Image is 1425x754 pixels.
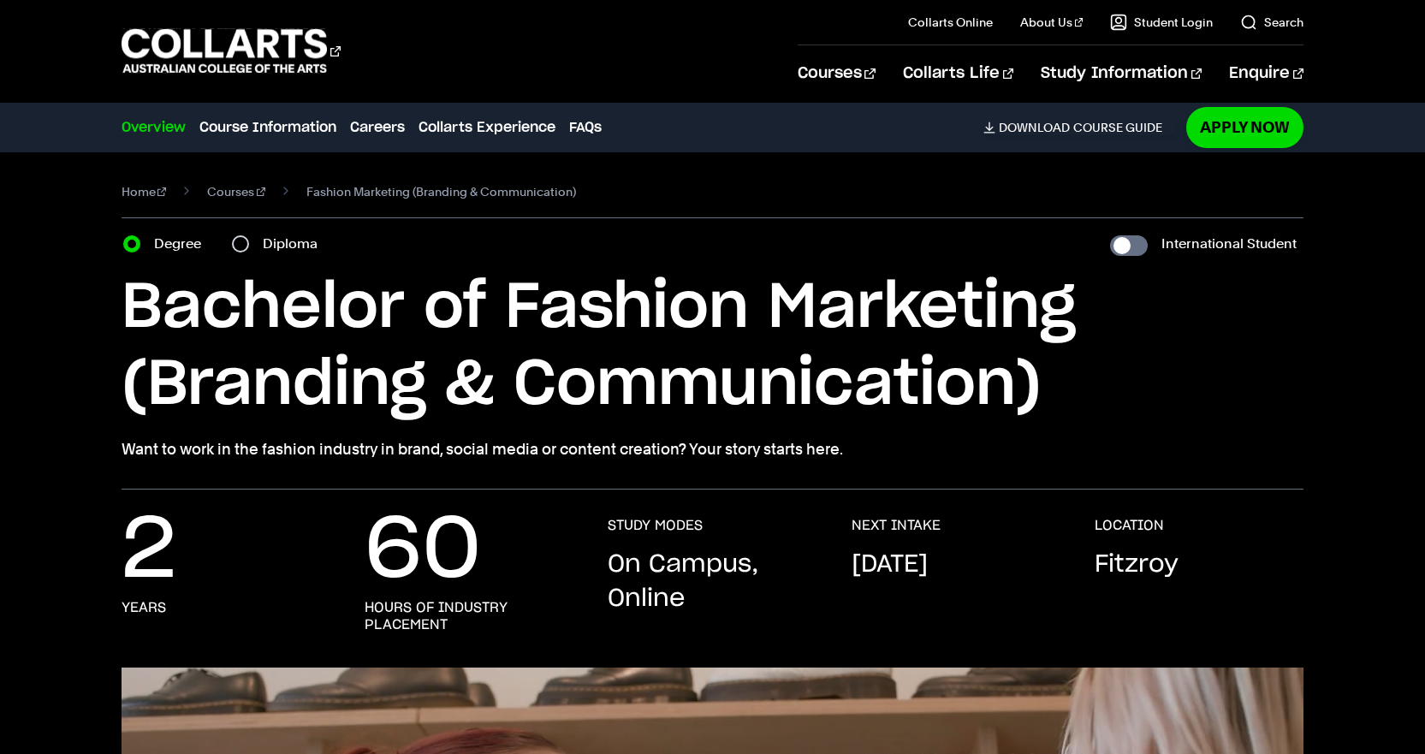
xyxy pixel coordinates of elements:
[199,117,336,138] a: Course Information
[122,517,176,585] p: 2
[122,270,1304,424] h1: Bachelor of Fashion Marketing (Branding & Communication)
[122,27,341,75] div: Go to homepage
[1020,14,1084,31] a: About Us
[1229,45,1303,102] a: Enquire
[122,117,186,138] a: Overview
[852,548,928,582] p: [DATE]
[306,180,576,204] span: Fashion Marketing (Branding & Communication)
[154,232,211,256] label: Degree
[608,548,816,616] p: On Campus, Online
[1186,107,1303,147] a: Apply Now
[1161,232,1297,256] label: International Student
[908,14,993,31] a: Collarts Online
[1110,14,1213,31] a: Student Login
[1041,45,1202,102] a: Study Information
[569,117,602,138] a: FAQs
[983,120,1176,135] a: DownloadCourse Guide
[1095,517,1164,534] h3: LOCATION
[263,232,328,256] label: Diploma
[608,517,703,534] h3: STUDY MODES
[350,117,405,138] a: Careers
[999,120,1070,135] span: Download
[798,45,876,102] a: Courses
[903,45,1013,102] a: Collarts Life
[122,180,167,204] a: Home
[852,517,941,534] h3: NEXT INTAKE
[207,180,265,204] a: Courses
[365,599,573,633] h3: hours of industry placement
[1240,14,1303,31] a: Search
[122,599,166,616] h3: years
[122,437,1304,461] p: Want to work in the fashion industry in brand, social media or content creation? Your story start...
[419,117,555,138] a: Collarts Experience
[1095,548,1179,582] p: Fitzroy
[365,517,481,585] p: 60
